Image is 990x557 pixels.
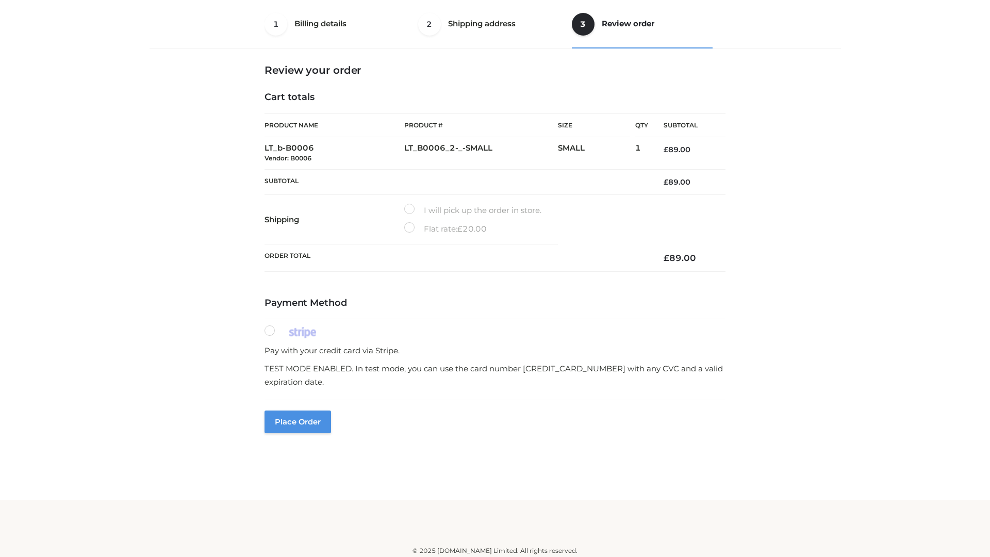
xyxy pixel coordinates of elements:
div: © 2025 [DOMAIN_NAME] Limited. All rights reserved. [153,546,837,556]
span: £ [664,253,669,263]
h4: Cart totals [265,92,725,103]
bdi: 89.00 [664,253,696,263]
th: Product Name [265,113,404,137]
label: I will pick up the order in store. [404,204,541,217]
th: Product # [404,113,558,137]
span: £ [664,177,668,187]
p: Pay with your credit card via Stripe. [265,344,725,357]
span: £ [664,145,668,154]
button: Place order [265,411,331,433]
th: Subtotal [648,114,725,137]
label: Flat rate: [404,222,487,236]
td: 1 [635,137,648,170]
h3: Review your order [265,64,725,76]
th: Size [558,114,630,137]
small: Vendor: B0006 [265,154,311,162]
bdi: 89.00 [664,145,690,154]
td: LT_b-B0006 [265,137,404,170]
td: LT_B0006_2-_-SMALL [404,137,558,170]
p: TEST MODE ENABLED. In test mode, you can use the card number [CREDIT_CARD_NUMBER] with any CVC an... [265,362,725,388]
td: SMALL [558,137,635,170]
bdi: 20.00 [457,224,487,234]
bdi: 89.00 [664,177,690,187]
th: Subtotal [265,169,648,194]
th: Shipping [265,195,404,244]
th: Order Total [265,244,648,272]
h4: Payment Method [265,298,725,309]
th: Qty [635,113,648,137]
span: £ [457,224,463,234]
